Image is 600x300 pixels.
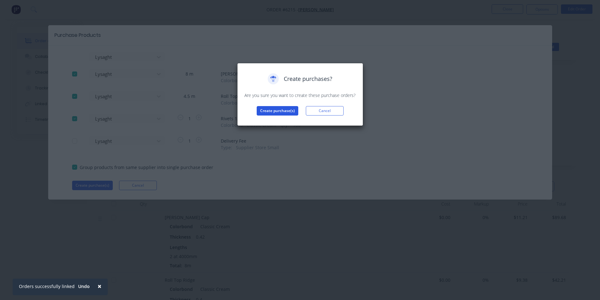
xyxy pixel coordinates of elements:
button: Create purchase(s) [257,106,298,116]
div: Orders successfully linked [19,283,75,290]
span: Create purchases? [284,75,332,83]
button: Cancel [306,106,344,116]
p: Are you sure you want to create these purchase orders? [244,92,357,99]
span: × [98,282,101,291]
button: Close [91,279,108,294]
button: Undo [75,282,93,291]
